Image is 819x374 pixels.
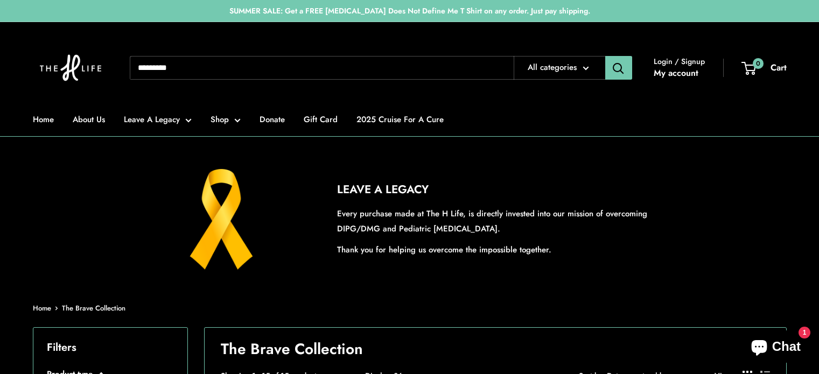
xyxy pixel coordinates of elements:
[260,112,285,127] a: Donate
[124,112,192,127] a: Leave A Legacy
[752,58,763,68] span: 0
[62,303,125,313] a: The Brave Collection
[605,56,632,80] button: Search
[356,112,444,127] a: 2025 Cruise For A Cure
[47,337,174,357] p: Filters
[337,181,674,199] h2: LEAVE A LEGACY
[741,330,810,365] inbox-online-store-chat: Shopify online store chat
[654,65,698,81] a: My account
[221,338,770,360] h1: The Brave Collection
[33,302,125,315] nav: Breadcrumb
[211,112,241,127] a: Shop
[73,112,105,127] a: About Us
[304,112,338,127] a: Gift Card
[337,242,674,257] p: Thank you for helping us overcome the impossible together.
[654,54,705,68] span: Login / Signup
[33,303,51,313] a: Home
[337,206,674,236] p: Every purchase made at The H Life, is directly invested into our mission of overcoming DIPG/DMG a...
[33,112,54,127] a: Home
[771,61,787,74] span: Cart
[130,56,514,80] input: Search...
[743,60,787,76] a: 0 Cart
[33,33,108,103] img: The H Life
